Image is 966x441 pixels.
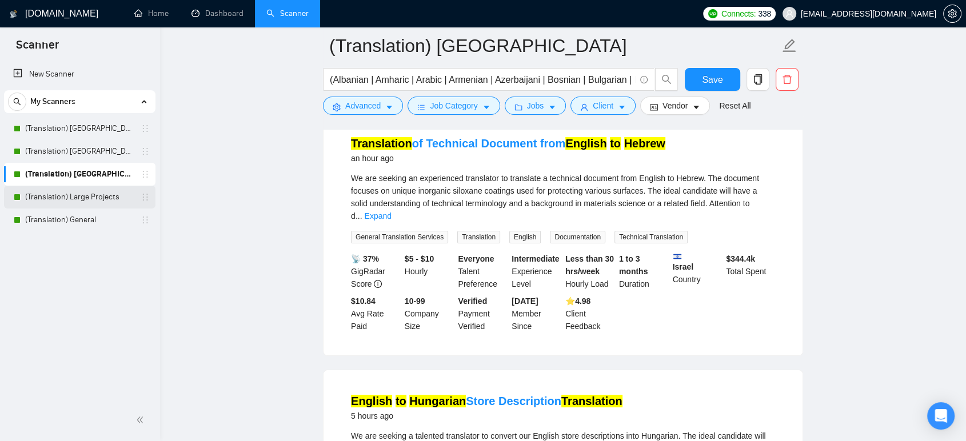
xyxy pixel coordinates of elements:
a: English to HungarianStore DescriptionTranslation [351,395,622,407]
a: (Translation) [GEOGRAPHIC_DATA] [25,140,134,163]
div: Country [670,252,724,290]
span: double-left [136,414,147,426]
div: an hour ago [351,151,665,165]
span: Documentation [550,231,605,243]
button: search [655,68,678,91]
button: folderJobscaret-down [505,97,566,115]
button: delete [776,68,799,91]
mark: to [610,137,621,150]
a: (Translation) Large Projects [25,186,134,209]
a: (Translation) [GEOGRAPHIC_DATA] [25,117,134,140]
span: edit [782,38,797,53]
div: 5 hours ago [351,409,622,423]
a: Reset All [719,99,751,112]
input: Search Freelance Jobs... [330,73,635,87]
b: Less than 30 hrs/week [565,254,614,276]
span: Vendor [662,99,688,112]
a: searchScanner [266,9,309,18]
span: Save [702,73,722,87]
b: Verified [458,296,488,306]
span: Technical Translation [614,231,688,243]
span: holder [141,147,150,156]
b: $5 - $10 [405,254,434,263]
button: barsJob Categorycaret-down [408,97,500,115]
span: search [656,74,677,85]
img: logo [10,5,18,23]
img: 🇮🇱 [673,252,681,260]
b: ⭐️ 4.98 [565,296,590,306]
b: $10.84 [351,296,376,306]
b: 1 to 3 months [619,254,648,276]
div: Open Intercom Messenger [927,402,955,430]
b: 📡 37% [351,254,379,263]
img: upwork-logo.png [708,9,717,18]
button: settingAdvancedcaret-down [323,97,403,115]
mark: English [565,137,606,150]
div: Payment Verified [456,295,510,332]
span: Client [593,99,613,112]
span: Scanner [7,37,68,61]
span: Advanced [345,99,381,112]
a: Expand [364,211,391,220]
a: homeHome [134,9,169,18]
span: My Scanners [30,90,75,113]
span: user [785,10,793,18]
button: search [8,93,26,111]
span: delete [776,74,798,85]
span: holder [141,124,150,133]
button: copy [747,68,769,91]
a: New Scanner [13,63,146,86]
span: user [580,103,588,111]
span: holder [141,170,150,179]
button: userClientcaret-down [570,97,636,115]
span: We are seeking an experienced translator to translate a technical document from English to Hebrew... [351,174,759,220]
span: ... [356,211,362,220]
b: 10-99 [405,296,425,306]
mark: English [351,395,392,407]
span: caret-down [618,103,626,111]
a: setting [943,9,961,18]
span: copy [747,74,769,85]
button: idcardVendorcaret-down [640,97,710,115]
span: Connects: [721,7,756,20]
span: Jobs [527,99,544,112]
div: Talent Preference [456,252,510,290]
div: Company Size [402,295,456,332]
mark: Translation [351,137,412,150]
input: Scanner name... [329,31,780,60]
mark: to [396,395,406,407]
mark: Hungarian [409,395,466,407]
b: Intermediate [512,254,559,263]
div: We are seeking an experienced translator to translate a technical document from English to Hebrew... [351,172,775,222]
span: setting [944,9,961,18]
div: Experience Level [509,252,563,290]
span: Job Category [430,99,477,112]
span: info-circle [374,280,382,288]
div: Duration [617,252,670,290]
a: dashboardDashboard [191,9,244,18]
b: Everyone [458,254,494,263]
span: search [9,98,26,106]
div: Total Spent [724,252,777,290]
div: Avg Rate Paid [349,295,402,332]
b: [DATE] [512,296,538,306]
span: holder [141,215,150,224]
span: 338 [758,7,771,20]
span: folder [514,103,522,111]
span: bars [417,103,425,111]
span: caret-down [482,103,490,111]
span: English [509,231,541,243]
div: Member Since [509,295,563,332]
mark: Translation [561,395,622,407]
div: GigRadar Score [349,252,402,290]
a: Translationof Technical Document fromEnglish to Hebrew [351,137,665,150]
mark: Hebrew [624,137,665,150]
span: General Translation Services [351,231,448,243]
span: caret-down [692,103,700,111]
div: Hourly Load [563,252,617,290]
span: info-circle [640,76,648,83]
span: holder [141,193,150,202]
div: Client Feedback [563,295,617,332]
div: Hourly [402,252,456,290]
span: caret-down [385,103,393,111]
